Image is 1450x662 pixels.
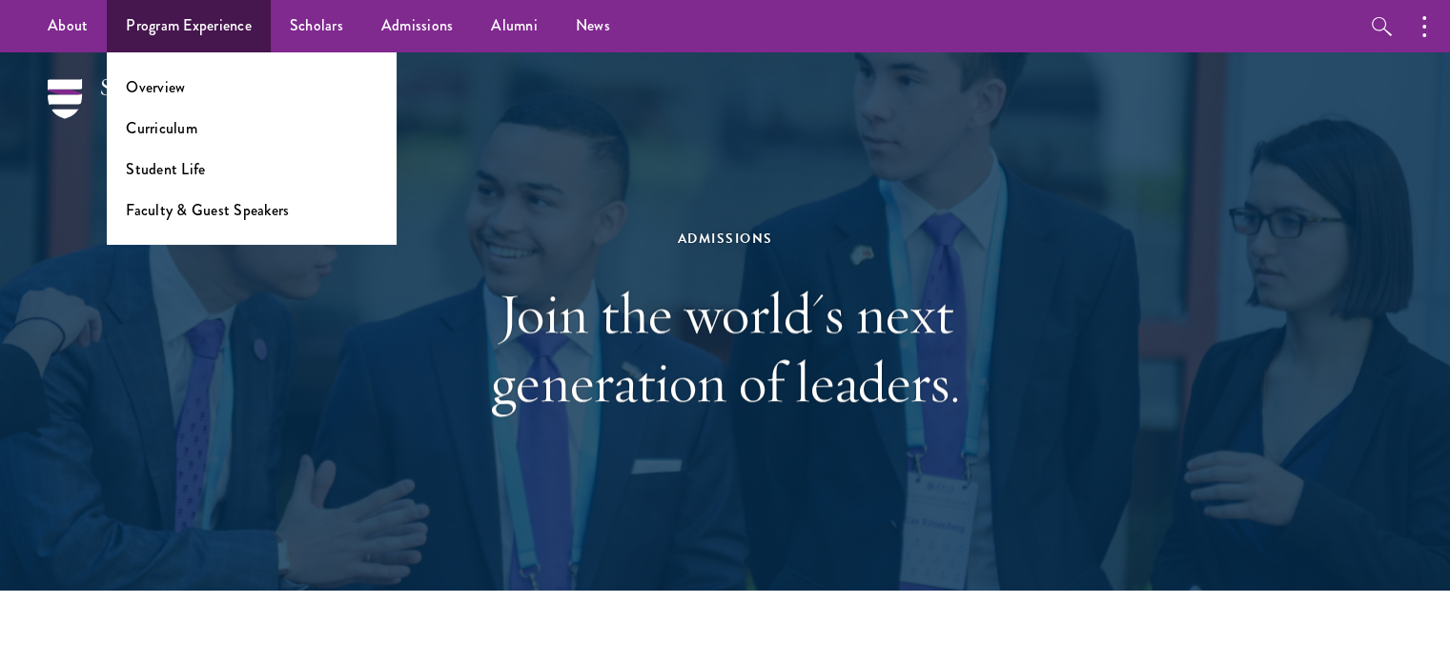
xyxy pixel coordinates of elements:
a: Curriculum [126,117,197,139]
a: Student Life [126,158,205,180]
div: Admissions [397,227,1054,251]
a: Overview [126,76,185,98]
img: Schwarzman Scholars [48,79,248,146]
a: Faculty & Guest Speakers [126,199,289,221]
h1: Join the world's next generation of leaders. [397,279,1054,416]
